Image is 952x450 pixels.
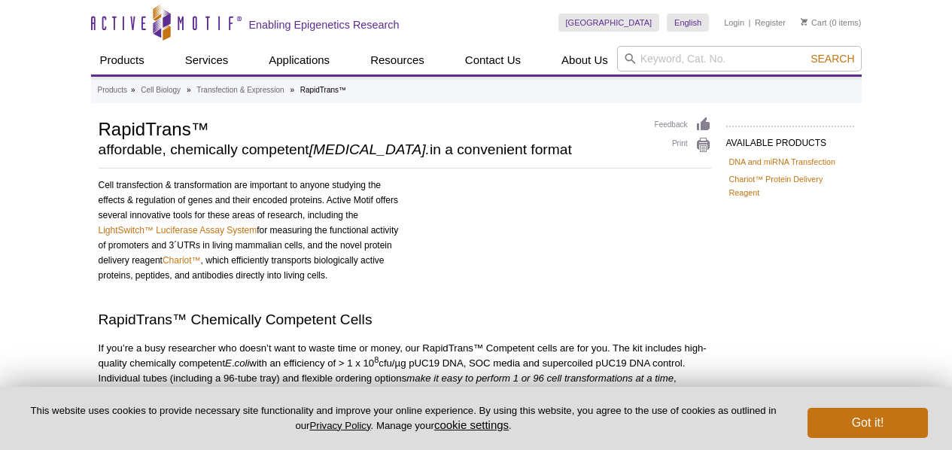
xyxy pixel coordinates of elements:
[99,341,711,401] p: If you’re a busy researcher who doesn’t want to waste time or money, our RapidTrans™ Competent ce...
[755,17,786,28] a: Register
[196,84,284,97] a: Transfection & Expression
[729,172,851,199] a: Chariot™ Protein Delivery Reagent
[667,14,709,32] a: English
[749,14,751,32] li: |
[655,117,711,133] a: Feedback
[290,86,294,94] li: »
[808,408,928,438] button: Got it!
[235,357,250,369] i: coli
[187,86,191,94] li: »
[300,86,346,94] li: RapidTrans™
[724,17,744,28] a: Login
[99,143,640,157] h2: affordable, chemically competent in a convenient format
[558,14,660,32] a: [GEOGRAPHIC_DATA]
[99,223,257,238] a: LightSwitch™ Luciferase Assay System
[249,18,400,32] h2: Enabling Epigenetics Research
[456,46,530,74] a: Contact Us
[24,404,783,433] p: This website uses cookies to provide necessary site functionality and improve your online experie...
[163,253,201,268] a: Chariot™
[729,155,836,169] a: DNA and miRNA Transfection
[406,372,674,384] i: make it easy to perform 1 or 96 cell transformations at a time
[260,46,339,74] a: Applications
[309,420,370,431] a: Privacy Policy
[806,52,859,65] button: Search
[617,46,862,71] input: Keyword, Cat. No.
[361,46,433,74] a: Resources
[434,418,509,431] button: cookie settings
[225,357,232,369] i: E
[801,14,862,32] li: (0 items)
[99,117,640,139] h1: RapidTrans™
[726,126,854,153] h2: AVAILABLE PRODUCTS
[99,178,400,283] div: Cell transfection & transformation are important to anyone studying the effects & regulation of g...
[811,53,854,65] span: Search
[374,355,379,364] sup: 8
[552,46,617,74] a: About Us
[91,46,154,74] a: Products
[99,309,711,330] h2: RapidTrans™ Chemically Competent Cells
[801,17,827,28] a: Cart
[176,46,238,74] a: Services
[309,141,430,157] i: [MEDICAL_DATA].
[141,84,181,97] a: Cell Biology
[801,18,808,26] img: Your Cart
[655,137,711,154] a: Print
[131,86,135,94] li: »
[98,84,127,97] a: Products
